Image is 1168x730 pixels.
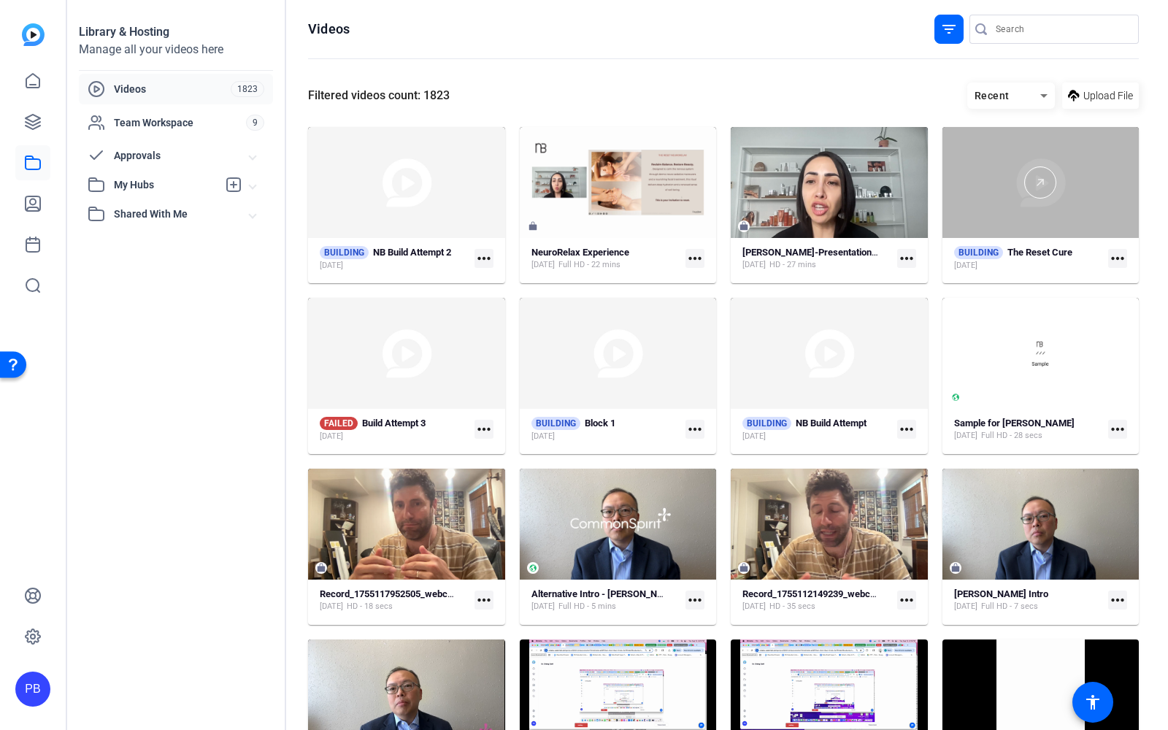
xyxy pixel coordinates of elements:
[320,246,369,259] span: BUILDING
[531,259,555,271] span: [DATE]
[320,260,343,272] span: [DATE]
[742,259,766,271] span: [DATE]
[531,601,555,612] span: [DATE]
[531,417,580,430] span: BUILDING
[742,247,891,271] a: [PERSON_NAME]-Presentations-[PERSON_NAME]-Presentations-August-2025-1755122180609-webcam[DATE]HD ...
[531,247,629,258] strong: NeuroRelax Experience
[362,418,426,429] strong: Build Attempt 3
[308,87,450,104] div: Filtered videos count: 1823
[79,141,273,170] mat-expansion-panel-header: Approvals
[320,588,461,599] strong: Record_1755117952505_webcam
[796,418,867,429] strong: NB Build Attempt
[320,417,469,442] a: FAILEDBuild Attempt 3[DATE]
[981,601,1038,612] span: Full HD - 7 secs
[897,249,916,268] mat-icon: more_horiz
[558,259,620,271] span: Full HD - 22 mins
[769,259,816,271] span: HD - 27 mins
[114,207,250,222] span: Shared With Me
[585,418,615,429] strong: Block 1
[79,23,273,41] div: Library & Hosting
[474,420,493,439] mat-icon: more_horiz
[79,199,273,228] mat-expansion-panel-header: Shared With Me
[769,601,815,612] span: HD - 35 secs
[320,417,358,430] span: FAILED
[685,249,704,268] mat-icon: more_horiz
[954,601,977,612] span: [DATE]
[320,588,469,612] a: Record_1755117952505_webcam[DATE]HD - 18 secs
[954,418,1075,429] strong: Sample for [PERSON_NAME]
[897,591,916,610] mat-icon: more_horiz
[558,601,616,612] span: Full HD - 5 mins
[954,430,977,442] span: [DATE]
[531,588,680,612] a: Alternative Intro - [PERSON_NAME] Draft[DATE]Full HD - 5 mins
[114,82,231,96] span: Videos
[897,420,916,439] mat-icon: more_horiz
[1084,693,1102,711] mat-icon: accessibility
[1007,247,1072,258] strong: The Reset Cure
[1108,420,1127,439] mat-icon: more_horiz
[685,420,704,439] mat-icon: more_horiz
[742,417,791,430] span: BUILDING
[320,431,343,442] span: [DATE]
[1108,591,1127,610] mat-icon: more_horiz
[954,260,977,272] span: [DATE]
[531,431,555,442] span: [DATE]
[531,417,680,442] a: BUILDINGBlock 1[DATE]
[954,588,1048,599] strong: [PERSON_NAME] Intro
[1062,82,1139,109] button: Upload File
[474,591,493,610] mat-icon: more_horiz
[981,430,1042,442] span: Full HD - 28 secs
[954,246,1003,259] span: BUILDING
[474,249,493,268] mat-icon: more_horiz
[954,246,1103,272] a: BUILDINGThe Reset Cure[DATE]
[742,417,891,442] a: BUILDINGNB Build Attempt[DATE]
[1083,88,1133,104] span: Upload File
[15,672,50,707] div: PB
[246,115,264,131] span: 9
[531,247,680,271] a: NeuroRelax Experience[DATE]Full HD - 22 mins
[373,247,451,258] strong: NB Build Attempt 2
[79,170,273,199] mat-expansion-panel-header: My Hubs
[685,591,704,610] mat-icon: more_horiz
[742,588,883,599] strong: Record_1755112149239_webcam
[79,41,273,58] div: Manage all your videos here
[742,588,891,612] a: Record_1755112149239_webcam[DATE]HD - 35 secs
[742,601,766,612] span: [DATE]
[954,588,1103,612] a: [PERSON_NAME] Intro[DATE]Full HD - 7 secs
[308,20,350,38] h1: Videos
[954,418,1103,442] a: Sample for [PERSON_NAME][DATE]Full HD - 28 secs
[531,588,703,599] strong: Alternative Intro - [PERSON_NAME] Draft
[320,246,469,272] a: BUILDINGNB Build Attempt 2[DATE]
[114,177,218,193] span: My Hubs
[940,20,958,38] mat-icon: filter_list
[975,90,1010,101] span: Recent
[320,601,343,612] span: [DATE]
[996,20,1127,38] input: Search
[1108,249,1127,268] mat-icon: more_horiz
[231,81,264,97] span: 1823
[114,148,250,164] span: Approvals
[742,431,766,442] span: [DATE]
[22,23,45,46] img: blue-gradient.svg
[114,115,246,130] span: Team Workspace
[347,601,393,612] span: HD - 18 secs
